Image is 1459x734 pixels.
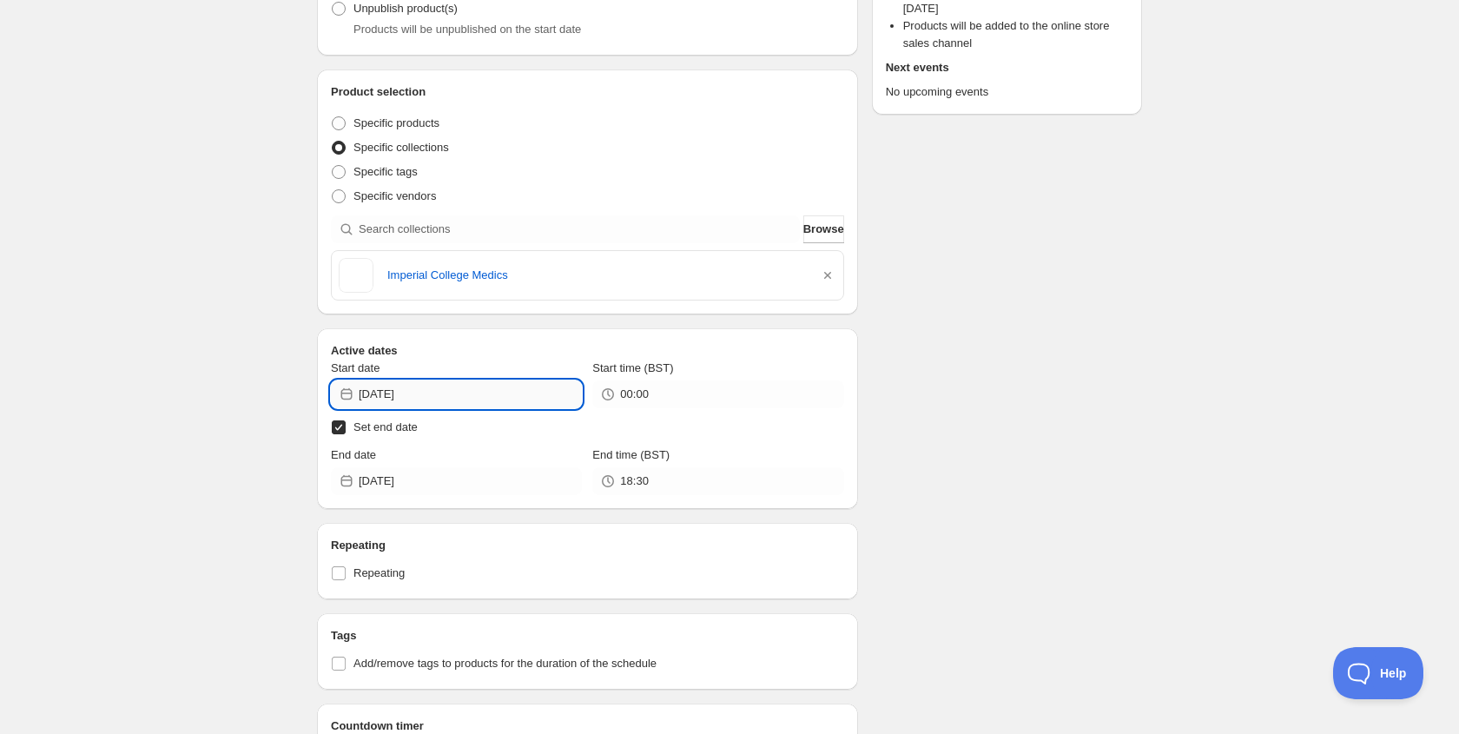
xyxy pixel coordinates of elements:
[331,83,844,101] h2: Product selection
[387,267,805,284] a: Imperial College Medics
[353,420,418,433] span: Set end date
[592,361,673,374] span: Start time (BST)
[592,448,670,461] span: End time (BST)
[353,116,439,129] span: Specific products
[886,59,1128,76] h2: Next events
[353,2,458,15] span: Unpublish product(s)
[331,627,844,645] h2: Tags
[803,221,844,238] span: Browse
[353,23,581,36] span: Products will be unpublished on the start date
[359,215,800,243] input: Search collections
[353,141,449,154] span: Specific collections
[331,342,844,360] h2: Active dates
[331,361,380,374] span: Start date
[886,83,1128,101] p: No upcoming events
[331,537,844,554] h2: Repeating
[353,165,418,178] span: Specific tags
[353,657,657,670] span: Add/remove tags to products for the duration of the schedule
[353,189,436,202] span: Specific vendors
[331,448,376,461] span: End date
[1333,647,1424,699] iframe: Toggle Customer Support
[353,566,405,579] span: Repeating
[803,215,844,243] button: Browse
[903,17,1128,52] li: Products will be added to the online store sales channel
